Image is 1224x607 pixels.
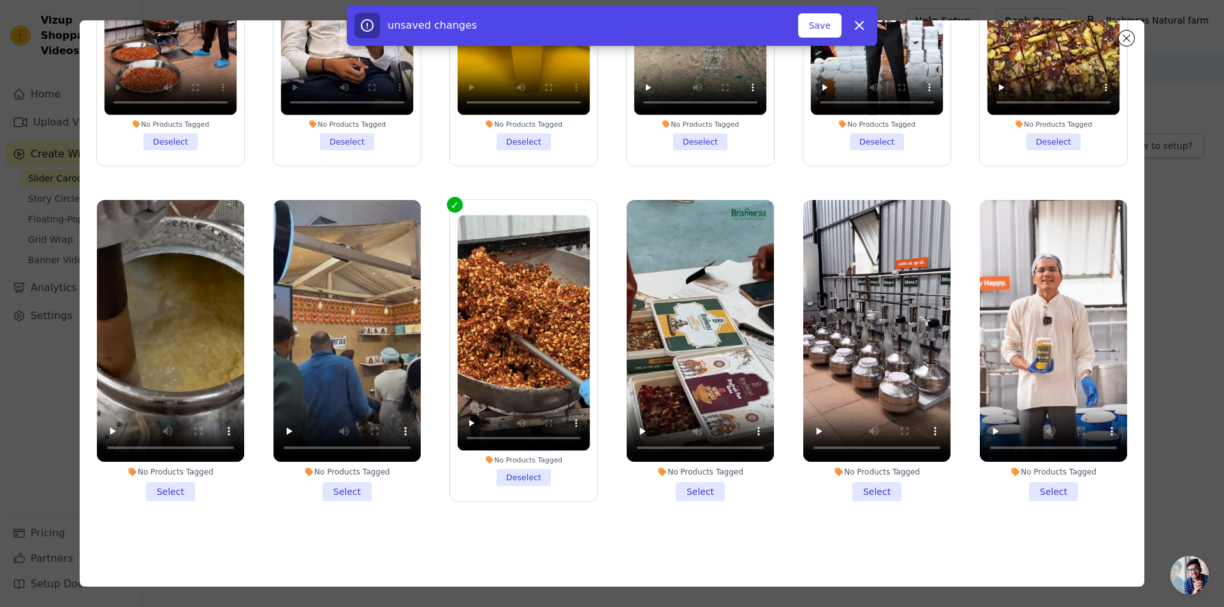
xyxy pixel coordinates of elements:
div: No Products Tagged [811,120,943,129]
div: No Products Tagged [980,467,1127,477]
div: No Products Tagged [273,467,421,477]
a: Open chat [1170,556,1209,594]
div: No Products Tagged [803,467,951,477]
div: No Products Tagged [457,120,590,129]
div: No Products Tagged [97,467,244,477]
div: No Products Tagged [457,455,590,464]
div: No Products Tagged [634,120,767,129]
button: Save [798,13,841,38]
div: No Products Tagged [627,467,774,477]
div: No Products Tagged [104,120,237,129]
div: No Products Tagged [987,120,1120,129]
div: No Products Tagged [280,120,413,129]
span: unsaved changes [388,19,477,31]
